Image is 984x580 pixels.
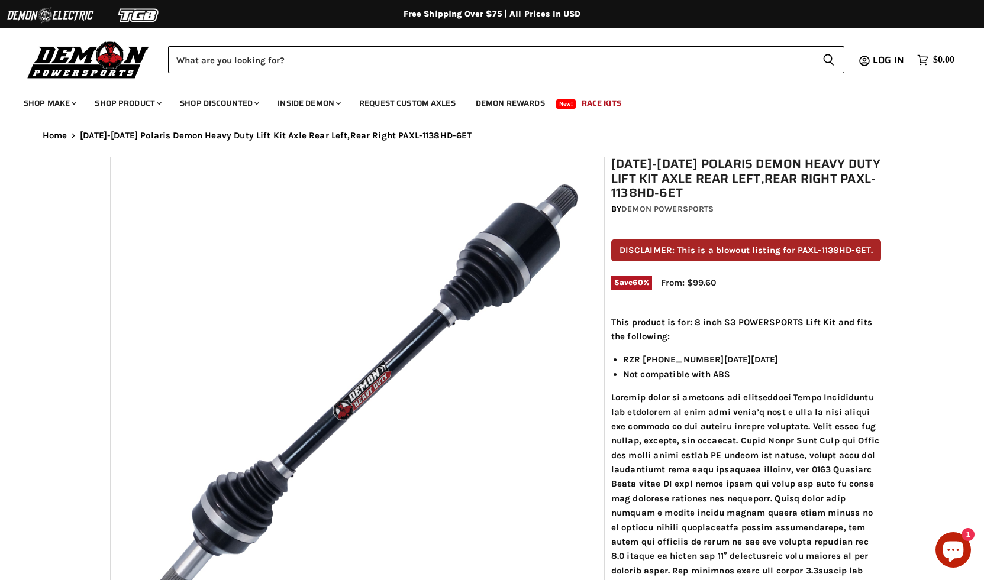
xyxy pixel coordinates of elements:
[168,46,813,73] input: Search
[95,4,183,27] img: TGB Logo 2
[633,278,643,287] span: 60
[621,204,714,214] a: Demon Powersports
[168,46,844,73] form: Product
[171,91,266,115] a: Shop Discounted
[6,4,95,27] img: Demon Electric Logo 2
[611,315,881,344] p: This product is for: 8 inch S3 POWERSPORTS Lift Kit and fits the following:
[932,532,975,571] inbox-online-store-chat: Shopify online store chat
[86,91,169,115] a: Shop Product
[611,239,881,261] p: DISCLAIMER: This is a blowout listing for PAXL-1138HD-6ET.
[611,203,881,216] div: by
[19,9,966,20] div: Free Shipping Over $75 | All Prices In USD
[867,55,911,66] a: Log in
[15,86,951,115] ul: Main menu
[556,99,576,109] span: New!
[611,157,881,200] h1: [DATE]-[DATE] Polaris Demon Heavy Duty Lift Kit Axle Rear Left,Rear Right PAXL-1138HD-6ET
[813,46,844,73] button: Search
[611,276,652,289] span: Save %
[623,367,881,381] li: Not compatible with ABS
[933,54,954,66] span: $0.00
[43,131,67,141] a: Home
[911,51,960,69] a: $0.00
[661,277,716,288] span: From: $99.60
[24,38,153,80] img: Demon Powersports
[573,91,630,115] a: Race Kits
[80,131,472,141] span: [DATE]-[DATE] Polaris Demon Heavy Duty Lift Kit Axle Rear Left,Rear Right PAXL-1138HD-6ET
[467,91,554,115] a: Demon Rewards
[15,91,83,115] a: Shop Make
[623,352,881,367] li: RZR [PHONE_NUMBER][DATE][DATE]
[873,53,904,67] span: Log in
[269,91,348,115] a: Inside Demon
[350,91,464,115] a: Request Custom Axles
[19,131,966,141] nav: Breadcrumbs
